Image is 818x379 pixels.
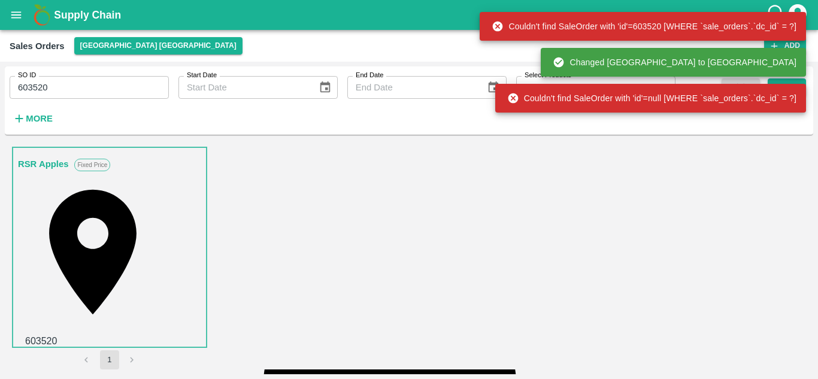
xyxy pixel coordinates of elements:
[30,3,54,27] img: logo
[18,156,68,172] a: RSR Apples
[18,327,201,356] div: 603520
[74,37,243,54] button: Select DC
[525,71,571,80] label: Select Products
[507,87,796,109] div: Couldn't find SaleOrder with 'id'=null [WHERE `sale_orders`.`dc_id` = ?]
[314,76,337,99] button: Choose date
[75,350,144,369] nav: pagination navigation
[26,114,53,123] strong: More
[2,1,30,29] button: open drawer
[10,76,169,99] input: Enter SO ID
[553,51,796,73] div: Changed [GEOGRAPHIC_DATA] to [GEOGRAPHIC_DATA]
[766,4,787,26] div: customer-support
[10,108,56,129] button: More
[54,9,121,21] b: Supply Chain
[178,76,309,99] input: Start Date
[54,7,766,23] a: Supply Chain
[492,16,796,37] div: Couldn't find SaleOrder with 'id'=603520 [WHERE `sale_orders`.`dc_id` = ?]
[100,350,119,369] button: page 1
[187,71,217,80] label: Start Date
[787,2,808,28] div: account of current user
[74,159,110,171] p: Fixed Price
[10,38,65,54] div: Sales Orders
[347,76,478,99] input: End Date
[356,71,383,80] label: End Date
[482,76,505,99] button: Choose date
[18,71,36,80] label: SO ID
